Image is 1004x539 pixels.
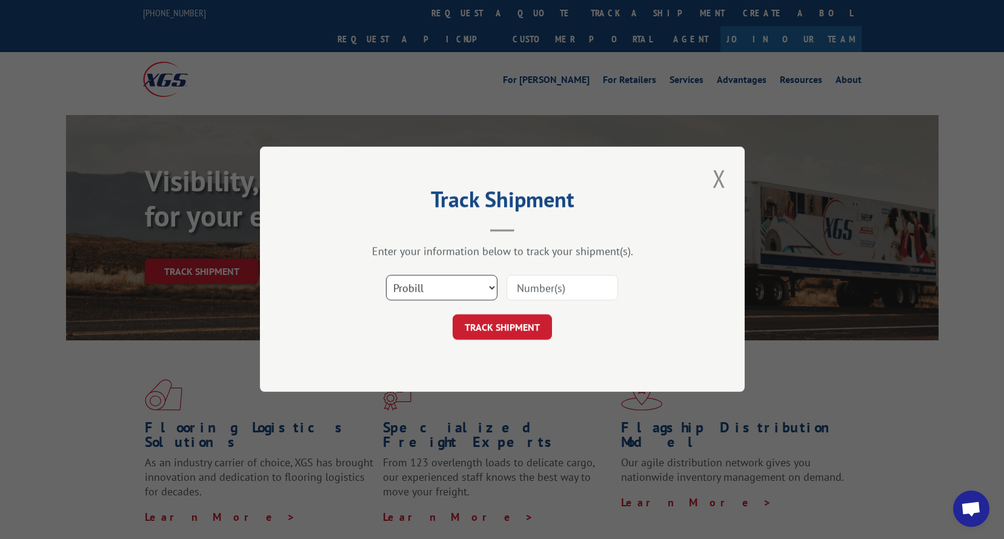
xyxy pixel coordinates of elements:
[321,191,684,214] h2: Track Shipment
[453,315,552,340] button: TRACK SHIPMENT
[953,491,989,527] a: Open chat
[507,276,618,301] input: Number(s)
[321,245,684,259] div: Enter your information below to track your shipment(s).
[709,162,730,195] button: Close modal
